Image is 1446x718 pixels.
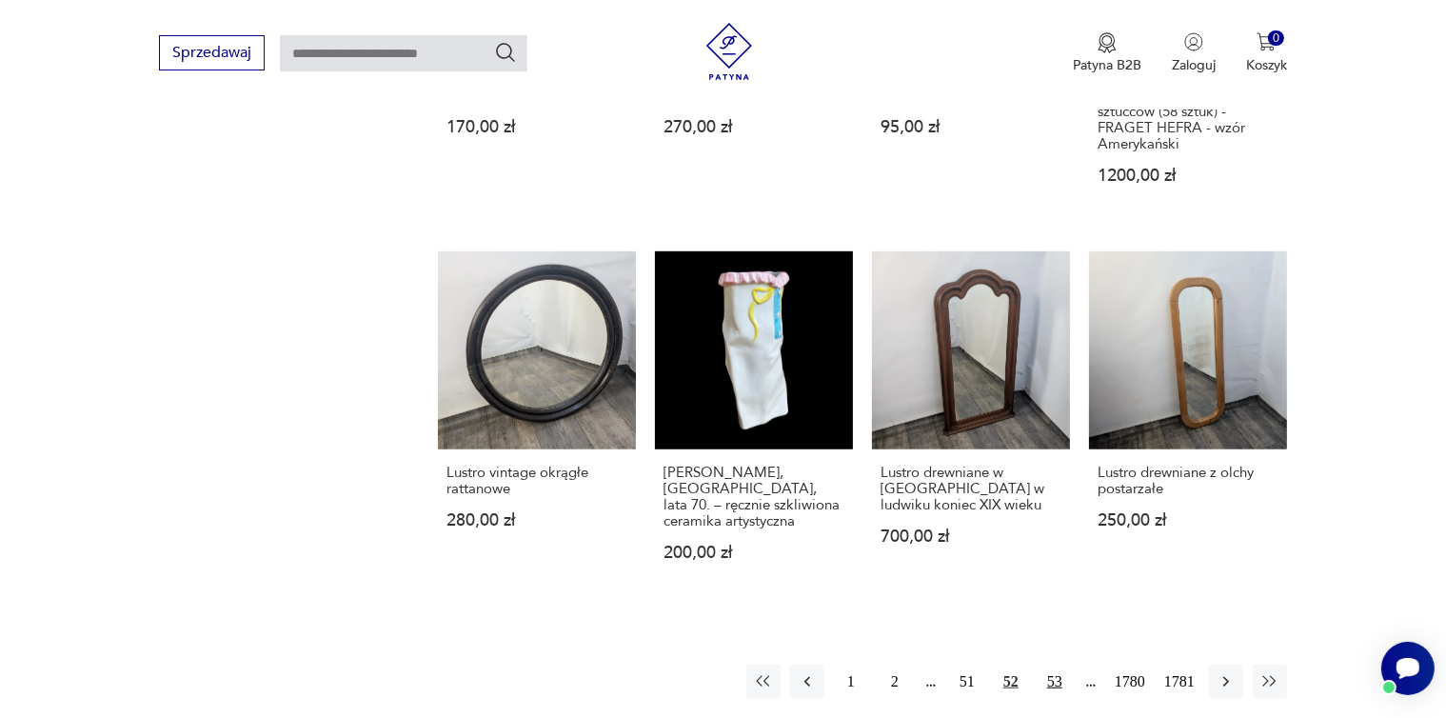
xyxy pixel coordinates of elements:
[1073,56,1141,74] p: Patyna B2B
[1381,642,1435,695] iframe: Smartsupp widget button
[872,251,1070,598] a: Lustro drewniane w mahoniu w ludwiku koniec XIX wiekuLustro drewniane w [GEOGRAPHIC_DATA] w ludwi...
[446,119,627,135] p: 170,00 zł
[1098,32,1117,53] img: Ikona medalu
[701,23,758,80] img: Patyna - sklep z meblami i dekoracjami vintage
[1268,30,1284,47] div: 0
[159,48,265,61] a: Sprzedawaj
[1246,56,1287,74] p: Koszyk
[1172,32,1216,74] button: Zaloguj
[1172,56,1216,74] p: Zaloguj
[1098,88,1278,152] h3: Bardzo duży zestaw sztućców (58 sztuk) - FRAGET HEFRA - wzór Amerykański
[1073,32,1141,74] a: Ikona medaluPatyna B2B
[1098,465,1278,497] h3: Lustro drewniane z olchy postarzałe
[950,665,984,699] button: 51
[494,41,517,64] button: Szukaj
[159,35,265,70] button: Sprzedawaj
[1159,665,1199,699] button: 1781
[1073,32,1141,74] button: Patyna B2B
[655,251,853,598] a: Wazon Gabbianelli, Włochy, lata 70. – ręcznie szkliwiona ceramika artystyczna[PERSON_NAME], [GEOG...
[664,545,844,561] p: 200,00 zł
[664,465,844,529] h3: [PERSON_NAME], [GEOGRAPHIC_DATA], lata 70. – ręcznie szkliwiona ceramika artystyczna
[1098,512,1278,529] p: 250,00 zł
[881,119,1061,135] p: 95,00 zł
[878,665,912,699] button: 2
[446,512,627,529] p: 280,00 zł
[1257,32,1276,51] img: Ikona koszyka
[664,119,844,135] p: 270,00 zł
[881,465,1061,513] h3: Lustro drewniane w [GEOGRAPHIC_DATA] w ludwiku koniec XIX wieku
[1038,665,1072,699] button: 53
[438,251,636,598] a: Lustro vintage okrągłe rattanoweLustro vintage okrągłe rattanowe280,00 zł
[834,665,868,699] button: 1
[1246,32,1287,74] button: 0Koszyk
[994,665,1028,699] button: 52
[1110,665,1150,699] button: 1780
[1089,251,1287,598] a: Lustro drewniane z olchy postarzałeLustro drewniane z olchy postarzałe250,00 zł
[446,465,627,497] h3: Lustro vintage okrągłe rattanowe
[881,529,1061,545] p: 700,00 zł
[1184,32,1203,51] img: Ikonka użytkownika
[1098,168,1278,184] p: 1200,00 zł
